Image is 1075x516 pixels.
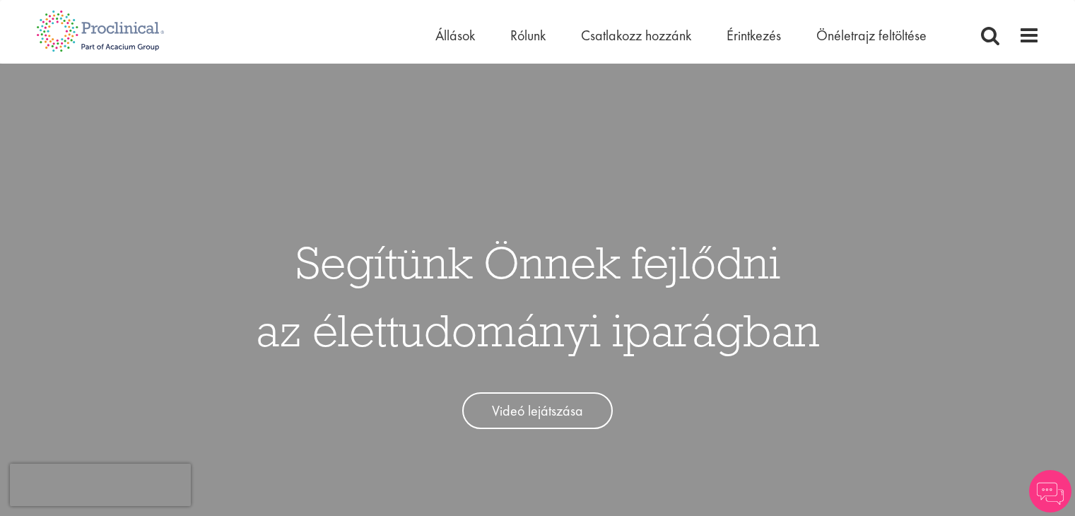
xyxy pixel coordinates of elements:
[510,26,546,45] a: Rólunk
[581,26,691,45] a: Csatlakozz hozzánk
[727,26,781,45] a: Érintkezés
[1029,470,1071,512] img: Chatbot
[435,26,475,45] a: Állások
[492,401,583,420] font: Videó lejátszása
[256,302,820,358] font: az élettudományi iparágban
[816,26,927,45] a: Önéletrajz feltöltése
[295,234,780,291] font: Segítünk Önnek fejlődni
